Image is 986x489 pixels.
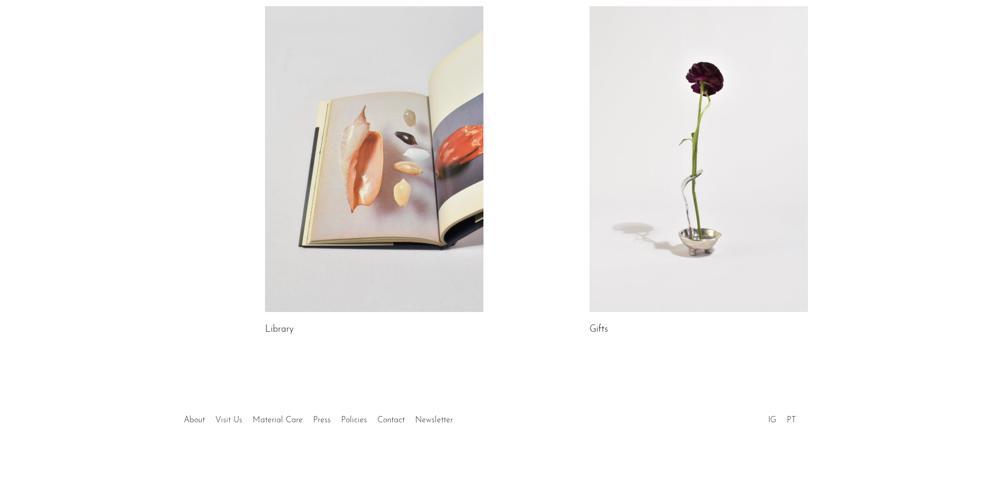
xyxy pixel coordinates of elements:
a: IG [768,416,776,424]
a: Library [265,325,293,334]
a: Material Care [253,416,303,424]
a: Policies [341,416,367,424]
a: Press [313,416,331,424]
a: Contact [377,416,405,424]
a: About [184,416,205,424]
a: Visit Us [215,416,242,424]
ul: Quick links [179,408,458,427]
a: Gifts [590,325,608,334]
a: PT [787,416,796,424]
ul: Social Medias [763,408,801,427]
